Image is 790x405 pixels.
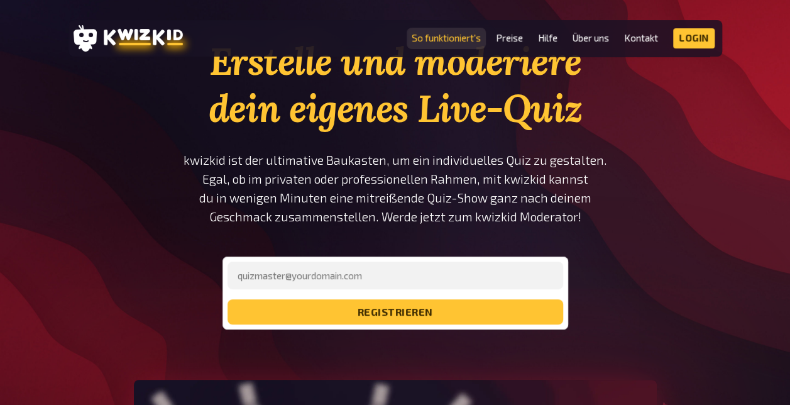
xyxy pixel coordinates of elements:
[624,33,658,43] a: Kontakt
[538,33,557,43] a: Hilfe
[573,33,609,43] a: Über uns
[496,33,523,43] a: Preise
[183,38,608,132] h1: Erstelle und moderiere dein eigenes Live-Quiz
[412,33,481,43] a: So funktioniert's
[183,151,608,226] p: kwizkid ist der ultimative Baukasten, um ein individuelles Quiz zu gestalten. Egal, ob im private...
[228,299,563,325] button: registrieren
[673,28,715,48] a: Login
[228,262,563,289] input: quizmaster@yourdomain.com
